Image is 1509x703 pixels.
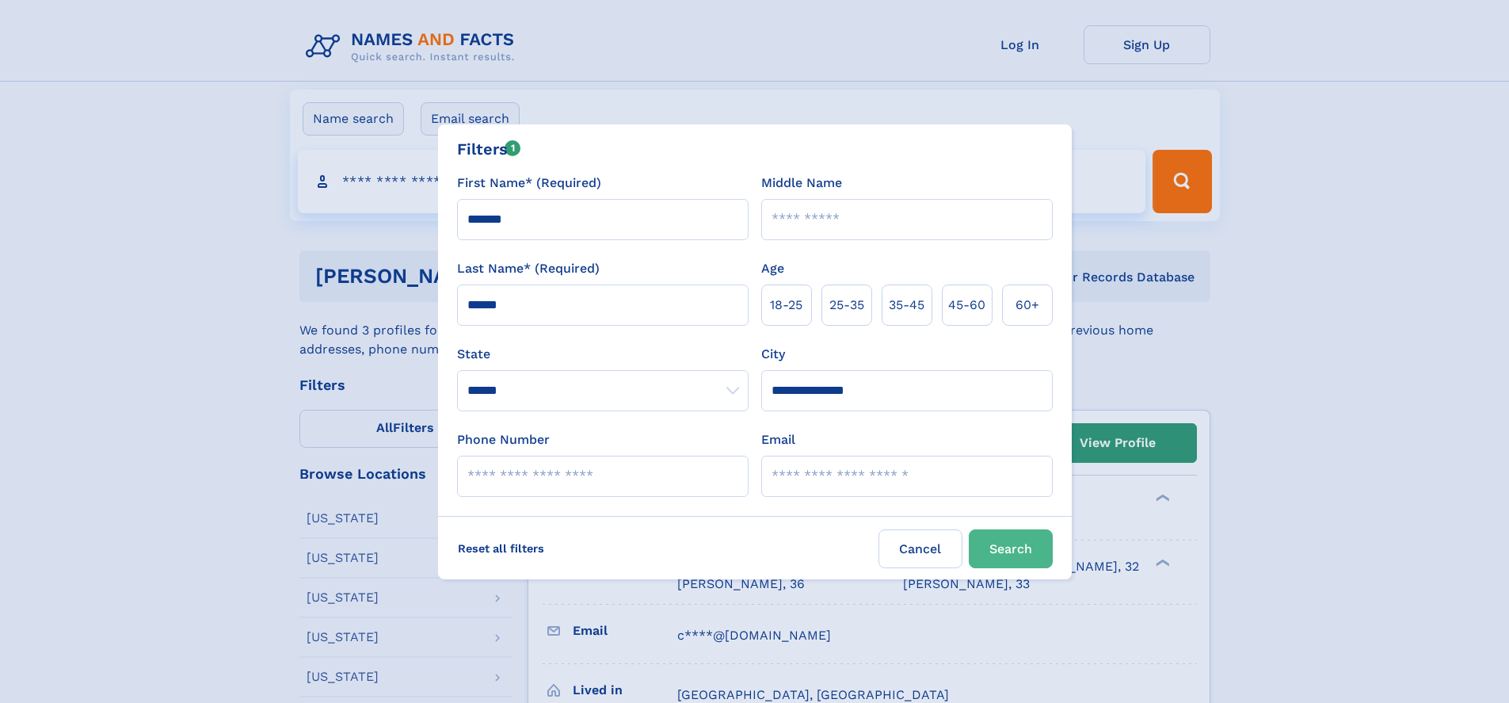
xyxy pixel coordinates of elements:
label: Middle Name [761,174,842,193]
span: 18‑25 [770,296,802,315]
span: 25‑35 [829,296,864,315]
button: Search [969,529,1053,568]
label: State [457,345,749,364]
label: Age [761,259,784,278]
label: Last Name* (Required) [457,259,600,278]
label: First Name* (Required) [457,174,601,193]
span: 35‑45 [889,296,924,315]
label: Phone Number [457,430,550,449]
label: Email [761,430,795,449]
div: Filters [457,137,521,161]
span: 45‑60 [948,296,985,315]
label: City [761,345,785,364]
label: Cancel [878,529,962,568]
span: 60+ [1016,296,1039,315]
label: Reset all filters [448,529,554,567]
